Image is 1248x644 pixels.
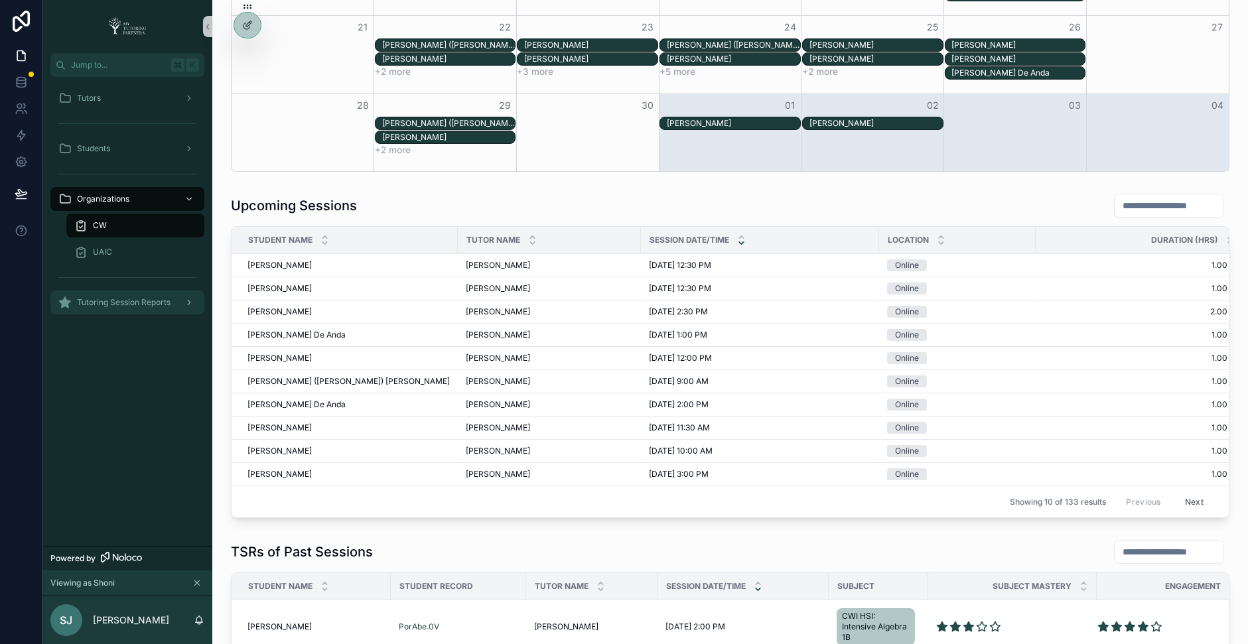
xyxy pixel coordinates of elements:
span: Jump to... [71,60,166,70]
button: 28 [355,97,371,113]
span: CW [93,220,107,231]
span: Session Date/Time [666,581,746,592]
span: 1.00 [1036,446,1227,456]
span: Session Date/Time [650,235,729,245]
div: Lily Collins [667,117,800,129]
span: Subject Mastery [993,581,1072,592]
div: Faith Maas [524,39,658,51]
div: Online [895,259,919,271]
button: +5 more [659,66,695,77]
span: 1.00 [1036,469,1227,480]
div: Online [895,283,919,294]
span: Student Name [248,235,312,245]
span: 1.00 [1036,376,1227,387]
span: K [187,60,198,70]
div: Online [895,306,919,318]
div: Lily Collins [809,117,943,129]
span: Subject [837,581,874,592]
div: Nathalia Pelayo [809,53,943,65]
span: Tutor Name [535,581,589,592]
span: Student Record [399,581,473,592]
button: 21 [355,19,371,35]
div: [PERSON_NAME] [952,40,1085,50]
div: Online [895,422,919,434]
span: [PERSON_NAME] [466,446,530,456]
div: Online [895,468,919,480]
div: Lillian (Lilly) Rodriguez [382,39,516,51]
span: [PERSON_NAME] [247,469,312,480]
div: [PERSON_NAME] ([PERSON_NAME]) [PERSON_NAME] [382,40,516,50]
div: [PERSON_NAME] [809,118,943,129]
div: Lillian (Lilly) Rodriguez [667,39,800,51]
a: PorAbe.0V [399,621,439,632]
button: 26 [1067,19,1083,35]
div: [PERSON_NAME] De Anda [952,68,1085,78]
span: CWI HSI: Intensive Algebra 1B [842,611,910,643]
button: +2 more [375,145,411,155]
div: [PERSON_NAME] [809,54,943,64]
span: [PERSON_NAME] ([PERSON_NAME]) [PERSON_NAME] [247,376,450,387]
a: [DATE] 2:00 PM [665,621,821,632]
span: [DATE] 10:00 AM [649,446,713,456]
span: [PERSON_NAME] [466,376,530,387]
span: Showing 10 of 133 results [1010,497,1106,507]
div: [PERSON_NAME] [524,54,658,64]
div: [PERSON_NAME] [524,40,658,50]
div: Jaden Salazar [524,53,658,65]
span: 2.00 [1036,306,1227,317]
span: Location [888,235,929,245]
button: +2 more [375,66,411,77]
a: [PERSON_NAME] [534,621,650,632]
a: Organizations [50,187,204,211]
a: Students [50,137,204,161]
span: [PERSON_NAME] [247,422,312,433]
span: [PERSON_NAME] [466,260,530,271]
div: [PERSON_NAME] [952,54,1085,64]
span: [DATE] 2:00 PM [665,621,725,632]
button: 30 [640,97,656,113]
span: [PERSON_NAME] De Anda [247,330,346,340]
div: [PERSON_NAME] ([PERSON_NAME]) [PERSON_NAME] [667,40,800,50]
div: Lillian (Lilly) Rodriguez [382,117,516,129]
span: [PERSON_NAME] [247,446,312,456]
span: Engagement [1165,581,1221,592]
button: +3 more [517,66,553,77]
span: [PERSON_NAME] [466,469,530,480]
span: [PERSON_NAME] [466,399,530,410]
div: Online [895,375,919,387]
span: Duration (hrs) [1151,235,1218,245]
a: PorAbe.0V [399,621,518,632]
button: 24 [782,19,798,35]
div: [PERSON_NAME] [382,132,516,143]
span: [PERSON_NAME] [466,353,530,363]
span: [DATE] 2:30 PM [649,306,708,317]
button: 25 [925,19,941,35]
div: Online [895,329,919,341]
div: Online [895,445,919,457]
button: 03 [1067,97,1083,113]
button: 29 [497,97,513,113]
span: [PERSON_NAME] [247,260,312,271]
a: Powered by [42,546,212,570]
span: [PERSON_NAME] [247,621,312,632]
span: 1.00 [1036,422,1227,433]
div: Elsa Straughan [382,53,516,65]
span: [PERSON_NAME] [466,283,530,294]
button: +2 more [802,66,838,77]
span: [PERSON_NAME] [466,422,530,433]
button: Jump to...K [50,53,204,77]
span: 1.00 [1036,399,1227,410]
div: scrollable content [42,77,212,332]
span: [PERSON_NAME] [247,283,312,294]
span: [DATE] 2:00 PM [649,399,709,410]
span: [PERSON_NAME] [247,306,312,317]
span: [PERSON_NAME] [534,621,598,632]
a: UAIC [66,240,204,264]
span: Tutoring Session Reports [77,297,171,308]
div: [PERSON_NAME] ([PERSON_NAME]) [PERSON_NAME] [382,118,516,129]
span: [DATE] 3:00 PM [649,469,709,480]
button: 27 [1210,19,1225,35]
button: Next [1176,491,1213,512]
div: Angelica Teodocio [952,53,1085,65]
span: [PERSON_NAME] [466,306,530,317]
